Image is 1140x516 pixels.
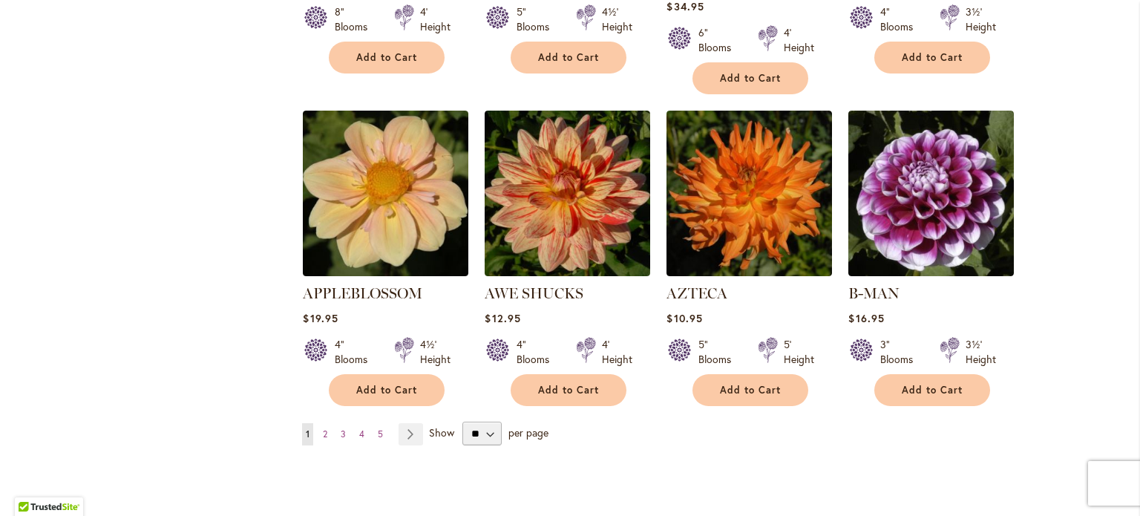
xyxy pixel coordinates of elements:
a: 4 [356,423,368,445]
iframe: Launch Accessibility Center [11,463,53,505]
span: Add to Cart [356,384,417,396]
span: $16.95 [848,311,884,325]
div: 5' Height [784,337,814,367]
span: Add to Cart [720,384,781,396]
span: Add to Cart [902,384,963,396]
span: Show [429,425,454,440]
button: Add to Cart [692,374,808,406]
img: APPLEBLOSSOM [303,111,468,276]
a: 5 [374,423,387,445]
a: APPLEBLOSSOM [303,265,468,279]
button: Add to Cart [329,42,445,74]
div: 4" Blooms [880,4,922,34]
a: 3 [337,423,350,445]
span: 4 [359,428,364,440]
a: AZTECA [666,265,832,279]
div: 4" Blooms [335,337,376,367]
div: 6" Blooms [698,25,740,55]
span: $12.95 [485,311,520,325]
img: AZTECA [666,111,832,276]
div: 8" Blooms [335,4,376,34]
img: AWE SHUCKS [485,111,650,276]
div: 4' Height [784,25,814,55]
div: 3½' Height [966,337,996,367]
div: 3½' Height [966,4,996,34]
a: AZTECA [666,284,727,302]
button: Add to Cart [874,374,990,406]
a: 2 [319,423,331,445]
a: APPLEBLOSSOM [303,284,422,302]
button: Add to Cart [511,42,626,74]
div: 5" Blooms [517,4,558,34]
button: Add to Cart [329,374,445,406]
span: Add to Cart [720,72,781,85]
span: per page [508,425,548,440]
a: B-MAN [848,265,1014,279]
button: Add to Cart [692,62,808,94]
span: Add to Cart [356,51,417,64]
span: Add to Cart [538,384,599,396]
span: Add to Cart [538,51,599,64]
span: $19.95 [303,311,338,325]
div: 4' Height [420,4,451,34]
span: 3 [341,428,346,440]
a: AWE SHUCKS [485,284,583,302]
a: B-MAN [848,284,900,302]
div: 4' Height [602,337,632,367]
span: 5 [378,428,383,440]
div: 3" Blooms [880,337,922,367]
div: 4½' Height [602,4,632,34]
div: 5" Blooms [698,337,740,367]
img: B-MAN [848,111,1014,276]
div: 4½' Height [420,337,451,367]
span: 2 [323,428,327,440]
span: 1 [306,428,309,440]
a: AWE SHUCKS [485,265,650,279]
span: Add to Cart [902,51,963,64]
span: $10.95 [666,311,702,325]
button: Add to Cart [874,42,990,74]
button: Add to Cart [511,374,626,406]
div: 4" Blooms [517,337,558,367]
